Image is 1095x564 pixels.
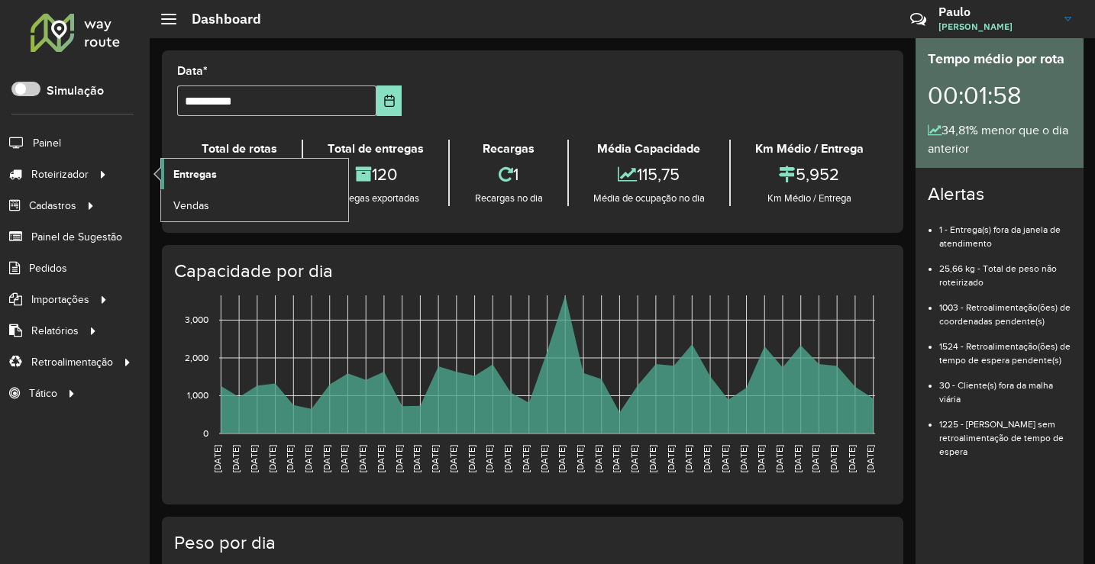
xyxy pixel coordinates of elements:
[212,445,222,472] text: [DATE]
[847,445,857,472] text: [DATE]
[648,445,657,472] text: [DATE]
[735,158,884,191] div: 5,952
[29,385,57,401] span: Tático
[203,428,208,438] text: 0
[865,445,875,472] text: [DATE]
[29,198,76,214] span: Cadastros
[484,445,494,472] text: [DATE]
[430,445,440,472] text: [DATE]
[573,140,725,158] div: Média Capacidade
[793,445,803,472] text: [DATE]
[176,11,261,27] h2: Dashboard
[702,445,712,472] text: [DATE]
[939,289,1071,328] li: 1003 - Retroalimentação(ões) de coordenadas pendente(s)
[454,191,563,206] div: Recargas no dia
[249,445,259,472] text: [DATE]
[738,445,748,472] text: [DATE]
[593,445,603,472] text: [DATE]
[720,445,730,472] text: [DATE]
[448,445,458,472] text: [DATE]
[173,198,209,214] span: Vendas
[502,445,512,472] text: [DATE]
[267,445,277,472] text: [DATE]
[29,260,67,276] span: Pedidos
[31,354,113,370] span: Retroalimentação
[285,445,295,472] text: [DATE]
[31,323,79,339] span: Relatórios
[174,532,888,554] h4: Peso por dia
[161,190,348,221] a: Vendas
[928,49,1071,69] div: Tempo médio por rota
[231,445,241,472] text: [DATE]
[357,445,367,472] text: [DATE]
[573,158,725,191] div: 115,75
[394,445,404,472] text: [DATE]
[47,82,104,100] label: Simulação
[185,353,208,363] text: 2,000
[321,445,331,472] text: [DATE]
[938,20,1053,34] span: [PERSON_NAME]
[557,445,567,472] text: [DATE]
[454,140,563,158] div: Recargas
[161,159,348,189] a: Entregas
[829,445,838,472] text: [DATE]
[939,406,1071,459] li: 1225 - [PERSON_NAME] sem retroalimentação de tempo de espera
[611,445,621,472] text: [DATE]
[928,183,1071,205] h4: Alertas
[575,445,585,472] text: [DATE]
[339,445,349,472] text: [DATE]
[376,85,402,116] button: Choose Date
[928,121,1071,158] div: 34,81% menor que o dia anterior
[774,445,784,472] text: [DATE]
[181,140,298,158] div: Total de rotas
[756,445,766,472] text: [DATE]
[31,292,89,308] span: Importações
[573,191,725,206] div: Média de ocupação no dia
[173,166,217,182] span: Entregas
[539,445,549,472] text: [DATE]
[174,260,888,282] h4: Capacidade por dia
[376,445,386,472] text: [DATE]
[187,391,208,401] text: 1,000
[939,328,1071,367] li: 1524 - Retroalimentação(ões) de tempo de espera pendente(s)
[307,140,444,158] div: Total de entregas
[810,445,820,472] text: [DATE]
[938,5,1053,19] h3: Paulo
[307,191,444,206] div: Entregas exportadas
[928,69,1071,121] div: 00:01:58
[683,445,693,472] text: [DATE]
[31,166,89,182] span: Roteirizador
[33,135,61,151] span: Painel
[454,158,563,191] div: 1
[521,445,531,472] text: [DATE]
[735,140,884,158] div: Km Médio / Entrega
[902,3,935,36] a: Contato Rápido
[307,158,444,191] div: 120
[939,367,1071,406] li: 30 - Cliente(s) fora da malha viária
[412,445,422,472] text: [DATE]
[31,229,122,245] span: Painel de Sugestão
[629,445,639,472] text: [DATE]
[666,445,676,472] text: [DATE]
[185,315,208,325] text: 3,000
[735,191,884,206] div: Km Médio / Entrega
[939,211,1071,250] li: 1 - Entrega(s) fora da janela de atendimento
[939,250,1071,289] li: 25,66 kg - Total de peso não roteirizado
[467,445,476,472] text: [DATE]
[177,62,208,80] label: Data
[303,445,313,472] text: [DATE]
